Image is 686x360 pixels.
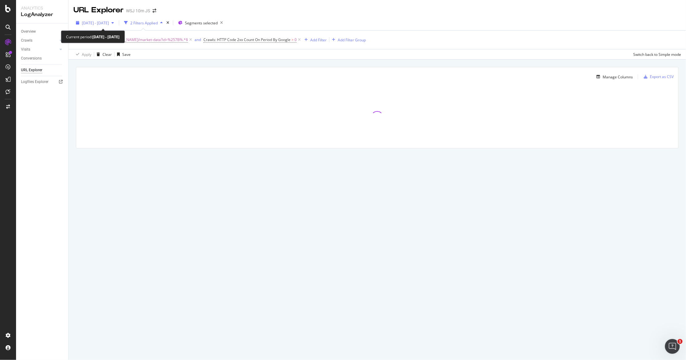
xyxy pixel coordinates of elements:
div: Overview [21,28,36,35]
div: and [195,37,201,42]
span: > [291,37,294,42]
div: Add Filter [310,37,327,43]
div: Manage Columns [603,74,633,80]
a: Visits [21,46,58,53]
span: Segments selected [185,20,218,26]
span: ^.*https://[DOMAIN_NAME]/market-data?id=%257B%.*$ [91,35,188,44]
div: Apply [82,52,91,57]
div: WSJ 10m JS [126,8,150,14]
button: Add Filter [302,36,327,43]
span: 0 [295,35,297,44]
div: Conversions [21,55,42,62]
a: Logfiles Explorer [21,79,64,85]
button: Apply [73,49,91,59]
div: Add Filter Group [338,37,366,43]
button: Segments selected [176,18,225,28]
button: Save [115,49,131,59]
span: 1 [678,339,683,344]
div: Save [122,52,131,57]
div: Analytics [21,5,63,11]
div: Export as CSV [650,74,674,79]
button: Add Filter Group [329,36,366,43]
div: URL Explorer [73,5,123,15]
b: [DATE] - [DATE] [93,34,120,39]
div: Clear [102,52,112,57]
div: 2 Filters Applied [130,20,158,26]
button: Clear [94,49,112,59]
button: and [195,37,201,43]
button: Switch back to Simple mode [631,49,681,59]
div: Visits [21,46,30,53]
div: Current period: [66,33,120,40]
a: Conversions [21,55,64,62]
button: Export as CSV [641,72,674,82]
a: Crawls [21,37,58,44]
button: [DATE] - [DATE] [73,18,116,28]
span: Crawls: HTTP Code 2xx Count On Period By Google [203,37,291,42]
div: Crawls [21,37,32,44]
a: Overview [21,28,64,35]
button: 2 Filters Applied [122,18,165,28]
span: [DATE] - [DATE] [82,20,109,26]
button: Manage Columns [594,73,633,81]
a: URL Explorer [21,67,64,73]
div: Logfiles Explorer [21,79,48,85]
iframe: Intercom live chat [665,339,680,354]
div: LogAnalyzer [21,11,63,18]
div: URL Explorer [21,67,42,73]
div: times [165,20,170,26]
div: arrow-right-arrow-left [153,9,156,13]
div: Switch back to Simple mode [633,52,681,57]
